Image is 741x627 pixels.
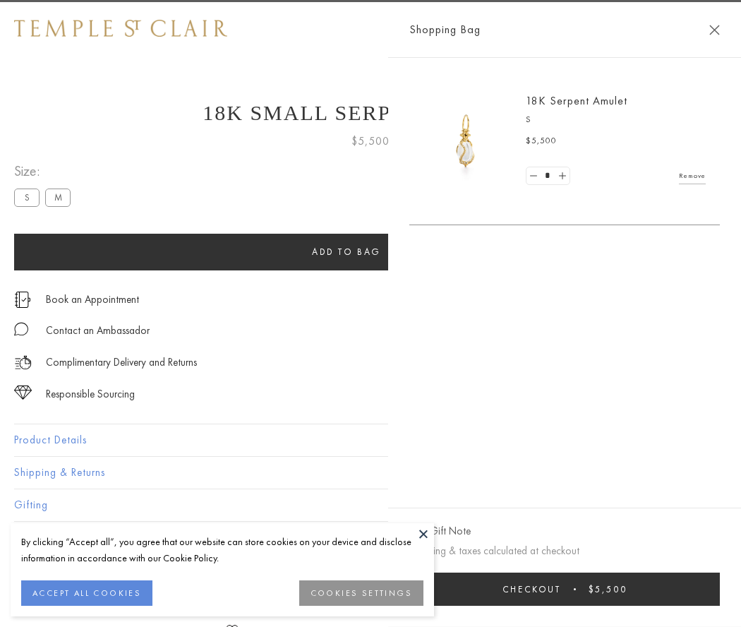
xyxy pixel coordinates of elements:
img: MessageIcon-01_2.svg [14,322,28,336]
button: Shipping & Returns [14,457,727,489]
button: Checkout $5,500 [409,573,720,606]
div: Contact an Ambassador [46,322,150,340]
p: Complimentary Delivery and Returns [46,354,197,371]
div: Responsible Sourcing [46,386,135,403]
img: icon_delivery.svg [14,354,32,371]
button: COOKIES SETTINGS [299,580,423,606]
h1: 18K Small Serpent Amulet [14,101,727,125]
span: $5,500 [351,132,390,150]
button: Product Details [14,424,727,456]
img: icon_appointment.svg [14,292,31,308]
span: Shopping Bag [409,20,481,39]
span: Checkout [502,583,561,595]
button: Gifting [14,489,727,521]
img: icon_sourcing.svg [14,386,32,400]
a: Remove [679,168,706,184]
p: S [526,113,706,127]
button: Close Shopping Bag [709,25,720,35]
img: Temple St. Clair [14,20,227,37]
img: P51836-E11SERPPV [423,99,508,184]
a: 18K Serpent Amulet [526,93,627,108]
p: Shipping & taxes calculated at checkout [409,542,720,560]
span: Add to bag [312,246,381,258]
label: S [14,189,40,206]
button: Add Gift Note [409,522,471,540]
a: Set quantity to 0 [526,167,541,185]
a: Book an Appointment [46,292,139,307]
a: Set quantity to 2 [555,167,569,185]
span: Size: [14,160,76,183]
div: By clicking “Accept all”, you agree that our website can store cookies on your device and disclos... [21,534,423,566]
button: ACCEPT ALL COOKIES [21,580,152,606]
button: Add to bag [14,234,679,270]
label: M [45,189,71,206]
span: $5,500 [589,583,627,595]
span: $5,500 [526,134,557,148]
